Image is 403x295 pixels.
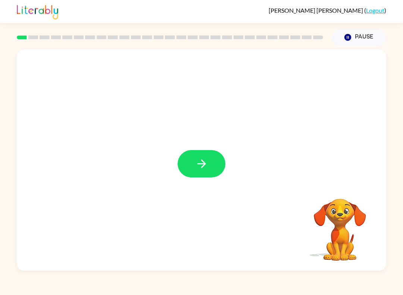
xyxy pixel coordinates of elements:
[269,7,386,14] div: ( )
[17,3,58,19] img: Literably
[269,7,364,14] span: [PERSON_NAME] [PERSON_NAME]
[332,29,386,46] button: Pause
[366,7,384,14] a: Logout
[303,187,377,262] video: Your browser must support playing .mp4 files to use Literably. Please try using another browser.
